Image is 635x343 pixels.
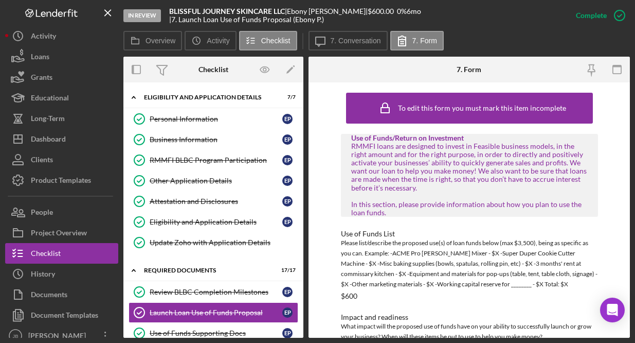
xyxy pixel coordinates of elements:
[412,37,437,45] label: 7. Form
[31,222,87,246] div: Project Overview
[31,129,66,152] div: Dashboard
[5,149,118,170] button: Clients
[144,267,270,273] div: Required Documents
[31,149,53,173] div: Clients
[150,156,282,164] div: RMMFI BLBC Program Participation
[457,65,481,74] div: 7. Form
[5,243,118,264] button: Checklist
[31,108,65,131] div: Long-Term
[31,88,69,111] div: Educational
[5,26,118,46] button: Activity
[309,31,388,50] button: 7. Conversation
[185,31,236,50] button: Activity
[129,191,298,212] a: Attestation and DisclosuresEP
[129,232,298,253] a: Update Zoho with Application Details
[31,284,67,307] div: Documents
[576,5,607,26] div: Complete
[129,212,298,232] a: Eligibility and Application DetailsEP
[282,155,293,165] div: E P
[150,329,282,337] div: Use of Funds Supporting Docs
[150,197,282,205] div: Attestation and Disclosures
[277,267,296,273] div: 17 / 17
[129,129,298,150] a: Business InformationEP
[5,46,118,67] button: Loans
[5,305,118,325] button: Document Templates
[5,284,118,305] button: Documents
[5,264,118,284] button: History
[198,65,228,74] div: Checklist
[5,88,118,108] button: Educational
[390,31,444,50] button: 7. Form
[31,67,52,90] div: Grants
[123,9,161,22] div: In Review
[5,170,118,191] a: Product Templates
[331,37,381,45] label: 7. Conversation
[277,94,296,100] div: 7 / 7
[341,313,598,321] div: Impact and readiness
[169,7,285,15] b: BLISSFUL JOURNEY SKINCARE LLC
[282,307,293,318] div: E P
[150,238,298,247] div: Update Zoho with Application Details
[287,7,368,15] div: Ebony [PERSON_NAME] |
[282,114,293,124] div: E P
[129,109,298,129] a: Personal InformationEP
[31,202,53,225] div: People
[261,37,291,45] label: Checklist
[31,26,56,49] div: Activity
[282,196,293,207] div: E P
[600,298,625,322] div: Open Intercom Messenger
[31,243,61,266] div: Checklist
[144,94,270,100] div: Eligibility and Application Details
[150,288,282,296] div: Review BLBC Completion Milestones
[351,134,588,142] div: Use of Funds/Return on Investment
[282,328,293,338] div: E P
[5,129,118,149] button: Dashboard
[407,7,421,15] div: 6 mo
[31,170,91,193] div: Product Templates
[341,230,598,238] div: Use of Funds List
[150,218,282,226] div: Eligibility and Application Details
[150,308,282,317] div: Launch Loan Use of Funds Proposal
[5,108,118,129] button: Long-Term
[207,37,229,45] label: Activity
[31,46,49,70] div: Loans
[282,287,293,297] div: E P
[341,238,598,289] div: Please list/describe the proposed use(s) of loan funds below (max $3,500), being as specific as y...
[5,222,118,243] button: Project Overview
[31,264,55,287] div: History
[146,37,175,45] label: Overview
[341,321,598,342] div: What impact will the proposed use of funds have on your ability to successfully launch or grow yo...
[5,202,118,222] button: People
[169,15,324,24] div: | 7. Launch Loan Use of Funds Proposal (Ebony P.)
[239,31,297,50] button: Checklist
[12,333,18,339] text: JB
[123,31,182,50] button: Overview
[150,135,282,144] div: Business Information
[169,7,287,15] div: |
[566,5,630,26] button: Complete
[368,7,397,15] div: $600.00
[150,177,282,185] div: Other Application Details
[5,67,118,88] button: Grants
[282,176,293,186] div: E P
[282,134,293,145] div: E P
[351,142,588,217] div: RMMFI loans are designed to invest in Feasible business models, in the right amount and for the r...
[398,104,566,112] div: To edit this form you must mark this item incomplete
[129,170,298,191] a: Other Application DetailsEP
[397,7,407,15] div: 0 %
[282,217,293,227] div: E P
[31,305,98,328] div: Document Templates
[129,150,298,170] a: RMMFI BLBC Program ParticipationEP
